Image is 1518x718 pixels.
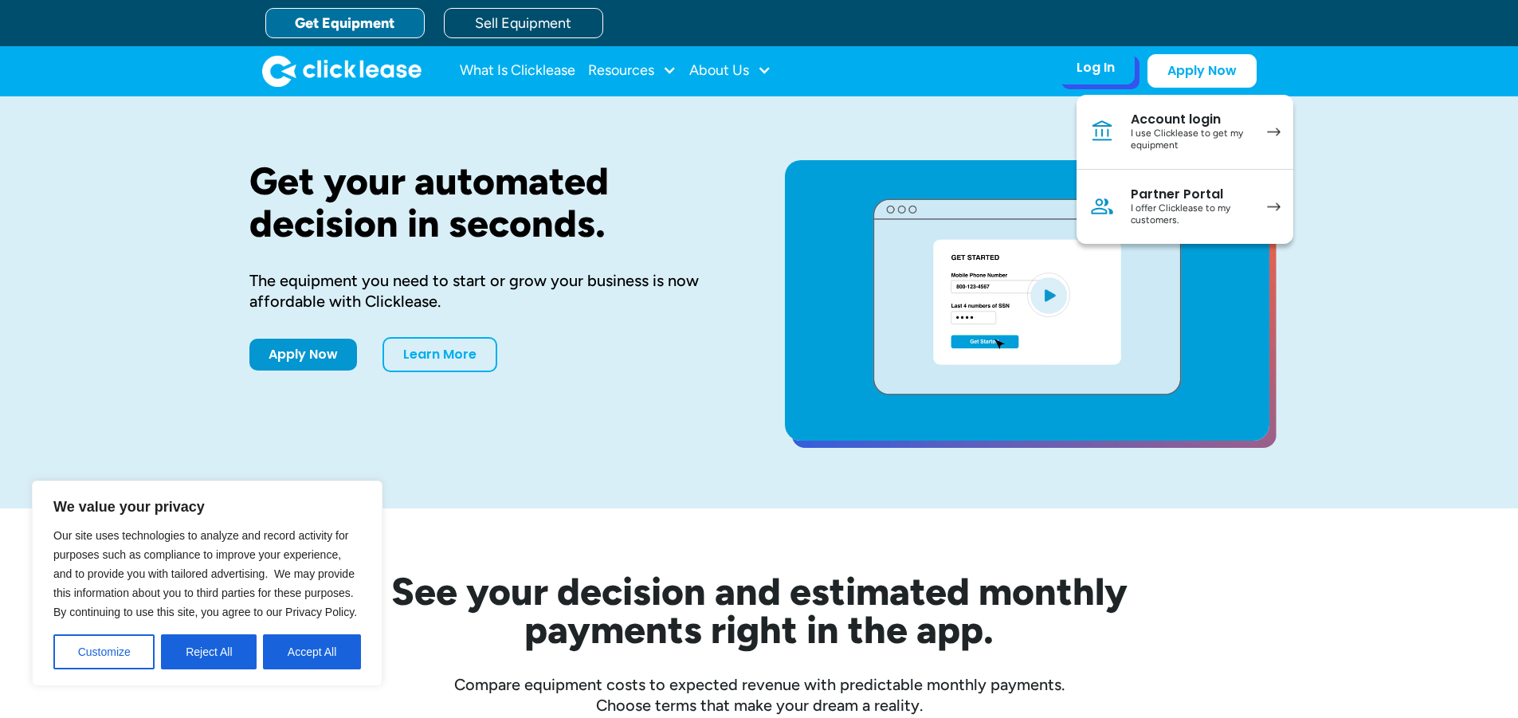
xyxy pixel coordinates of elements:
a: Account loginI use Clicklease to get my equipment [1077,95,1293,170]
div: Account login [1131,112,1251,128]
button: Accept All [263,634,361,669]
a: Sell Equipment [444,8,603,38]
div: The equipment you need to start or grow your business is now affordable with Clicklease. [249,270,734,312]
div: Resources [588,55,677,87]
a: Get Equipment [265,8,425,38]
div: Log In [1077,60,1115,76]
img: Blue play button logo on a light blue circular background [1027,273,1070,317]
div: We value your privacy [32,481,382,686]
img: arrow [1267,128,1281,136]
a: Learn More [382,337,497,372]
img: Bank icon [1089,119,1115,144]
p: We value your privacy [53,497,361,516]
a: Apply Now [1147,54,1257,88]
h1: Get your automated decision in seconds. [249,160,734,245]
img: Clicklease logo [262,55,422,87]
div: Partner Portal [1131,186,1251,202]
nav: Log In [1077,95,1293,244]
div: I offer Clicklease to my customers. [1131,202,1251,227]
a: Apply Now [249,339,357,371]
a: What Is Clicklease [460,55,575,87]
img: arrow [1267,202,1281,211]
a: open lightbox [785,160,1269,441]
div: About Us [689,55,771,87]
span: Our site uses technologies to analyze and record activity for purposes such as compliance to impr... [53,529,357,618]
img: Person icon [1089,194,1115,219]
h2: See your decision and estimated monthly payments right in the app. [313,572,1206,649]
button: Customize [53,634,155,669]
div: I use Clicklease to get my equipment [1131,128,1251,152]
div: Compare equipment costs to expected revenue with predictable monthly payments. Choose terms that ... [249,674,1269,716]
button: Reject All [161,634,257,669]
a: home [262,55,422,87]
a: Partner PortalI offer Clicklease to my customers. [1077,170,1293,244]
